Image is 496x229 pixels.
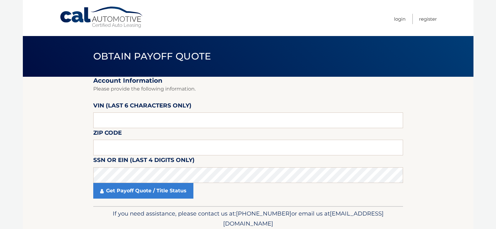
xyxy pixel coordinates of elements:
p: If you need assistance, please contact us at: or email us at [97,209,399,229]
label: SSN or EIN (last 4 digits only) [93,155,195,167]
label: Zip Code [93,128,122,140]
label: VIN (last 6 characters only) [93,101,192,112]
p: Please provide the following information. [93,85,403,93]
a: Login [394,14,406,24]
span: Obtain Payoff Quote [93,50,211,62]
a: Cal Automotive [59,6,144,29]
span: [PHONE_NUMBER] [236,210,291,217]
h2: Account Information [93,77,403,85]
a: Get Payoff Quote / Title Status [93,183,193,199]
a: Register [419,14,437,24]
